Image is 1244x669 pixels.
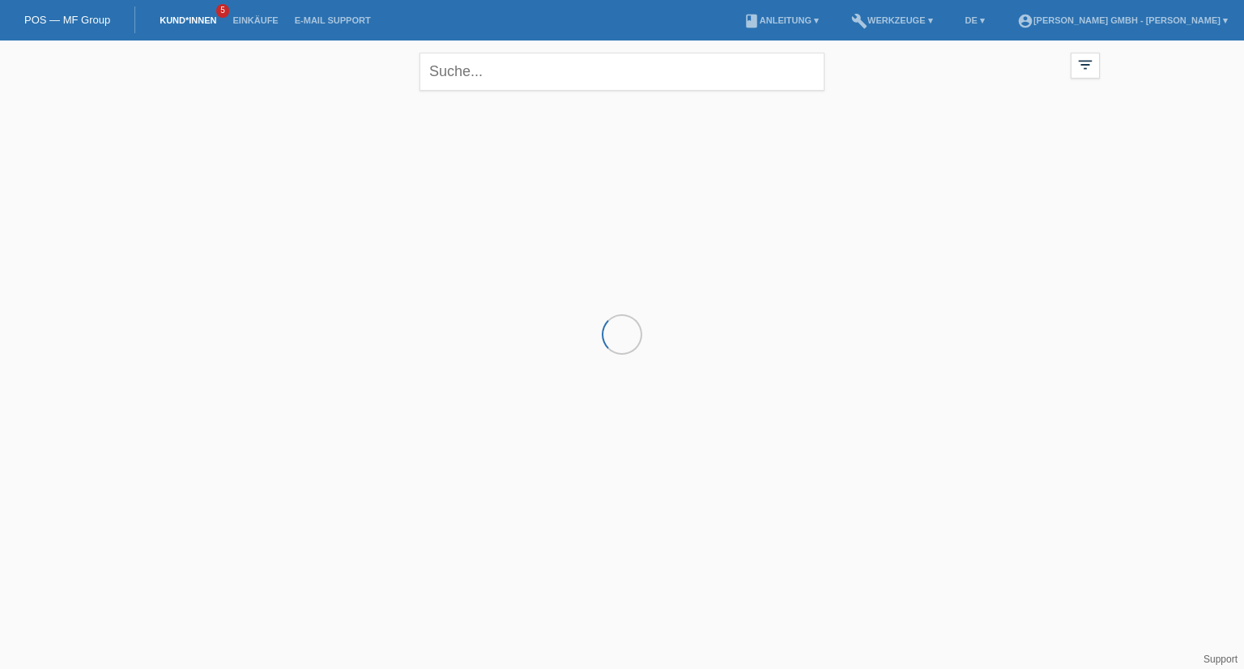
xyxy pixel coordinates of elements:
[224,15,286,25] a: Einkäufe
[1204,654,1238,665] a: Support
[743,13,760,29] i: book
[851,13,867,29] i: build
[287,15,379,25] a: E-Mail Support
[1009,15,1236,25] a: account_circle[PERSON_NAME] GmbH - [PERSON_NAME] ▾
[216,4,229,18] span: 5
[1076,56,1094,74] i: filter_list
[24,14,110,26] a: POS — MF Group
[420,53,824,91] input: Suche...
[735,15,827,25] a: bookAnleitung ▾
[957,15,993,25] a: DE ▾
[843,15,941,25] a: buildWerkzeuge ▾
[151,15,224,25] a: Kund*innen
[1017,13,1033,29] i: account_circle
